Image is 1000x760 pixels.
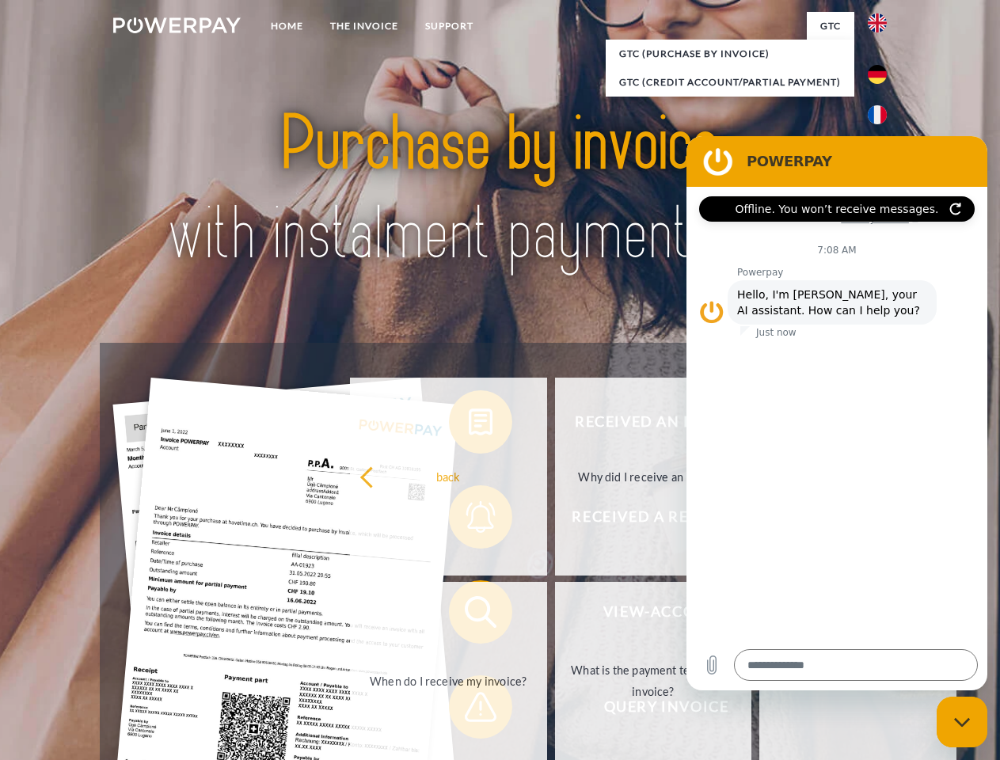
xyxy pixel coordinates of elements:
[317,12,412,40] a: THE INVOICE
[686,136,987,690] iframe: Messaging window
[606,40,854,68] a: GTC (Purchase by invoice)
[868,65,887,84] img: de
[113,17,241,33] img: logo-powerpay-white.svg
[359,670,538,691] div: When do I receive my invoice?
[807,12,854,40] a: GTC
[606,68,854,97] a: GTC (Credit account/partial payment)
[151,76,849,303] img: title-powerpay_en.svg
[412,12,487,40] a: Support
[937,697,987,747] iframe: Button to launch messaging window, conversation in progress
[868,13,887,32] img: en
[565,465,743,487] div: Why did I receive an invoice?
[359,465,538,487] div: back
[868,105,887,124] img: fr
[257,12,317,40] a: Home
[565,659,743,702] div: What is the payment term of my invoice?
